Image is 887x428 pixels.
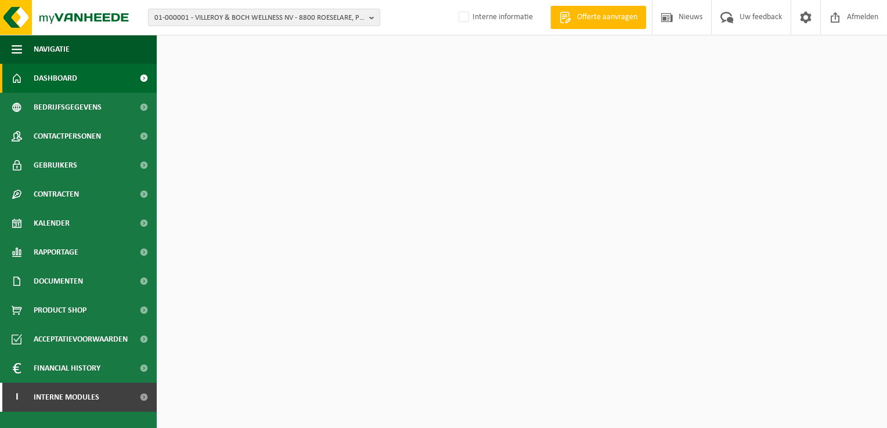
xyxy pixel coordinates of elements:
[34,354,100,383] span: Financial History
[34,296,86,325] span: Product Shop
[12,383,22,412] span: I
[34,93,102,122] span: Bedrijfsgegevens
[34,151,77,180] span: Gebruikers
[574,12,640,23] span: Offerte aanvragen
[34,122,101,151] span: Contactpersonen
[34,180,79,209] span: Contracten
[456,9,533,26] label: Interne informatie
[34,267,83,296] span: Documenten
[154,9,365,27] span: 01-000001 - VILLEROY & BOCH WELLNESS NV - 8800 ROESELARE, POPULIERSTRAAT 1
[34,64,77,93] span: Dashboard
[148,9,380,26] button: 01-000001 - VILLEROY & BOCH WELLNESS NV - 8800 ROESELARE, POPULIERSTRAAT 1
[550,6,646,29] a: Offerte aanvragen
[34,209,70,238] span: Kalender
[34,325,128,354] span: Acceptatievoorwaarden
[34,238,78,267] span: Rapportage
[34,383,99,412] span: Interne modules
[34,35,70,64] span: Navigatie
